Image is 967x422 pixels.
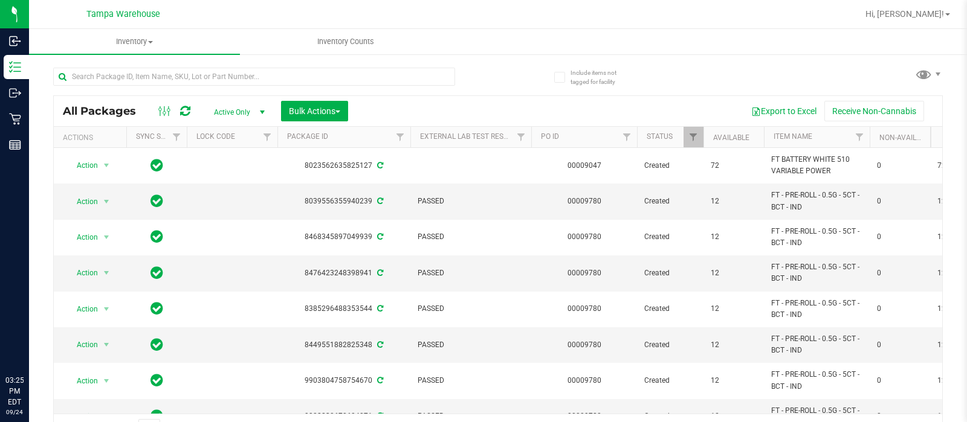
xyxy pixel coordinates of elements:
inline-svg: Inbound [9,35,21,47]
span: 12 [711,339,757,351]
span: Bulk Actions [289,106,340,116]
span: PASSED [418,375,524,386]
span: Inventory Counts [301,36,390,47]
span: Action [66,229,99,246]
div: Actions [63,133,121,142]
span: Created [644,231,696,243]
span: 12 [711,231,757,243]
span: select [99,264,114,281]
span: 12 [711,375,757,386]
span: Created [644,303,696,315]
span: Action [66,301,99,318]
span: 0 [877,375,923,386]
span: Hi, [PERSON_NAME]! [865,9,944,19]
span: 12 [711,267,757,279]
span: 12 [711,411,757,422]
span: Sync from Compliance System [375,161,383,170]
span: Sync from Compliance System [375,304,383,313]
inline-svg: Outbound [9,87,21,99]
span: 12 [711,303,757,315]
a: 00009780 [568,304,601,313]
a: Filter [257,127,277,147]
span: Created [644,411,696,422]
span: Sync from Compliance System [375,340,383,349]
input: Search Package ID, Item Name, SKU, Lot or Part Number... [53,68,455,86]
span: In Sync [150,228,163,245]
span: Inventory [29,36,240,47]
span: Action [66,157,99,174]
p: 03:25 PM EDT [5,375,24,408]
a: Filter [390,127,410,147]
a: 00009780 [568,232,601,241]
button: Export to Excel [743,101,824,121]
a: Non-Available [879,133,933,142]
span: Sync from Compliance System [375,232,383,241]
span: In Sync [150,264,163,281]
span: FT - PRE-ROLL - 0.5G - 5CT - BCT - IND [771,333,862,356]
a: Filter [167,127,187,147]
iframe: Resource center [12,325,48,362]
span: In Sync [150,193,163,209]
inline-svg: Inventory [9,61,21,73]
span: PASSED [418,303,524,315]
span: FT - PRE-ROLL - 0.5G - 5CT - BCT - IND [771,190,862,213]
span: 0 [877,339,923,351]
span: PASSED [418,267,524,279]
a: Sync Status [136,132,183,141]
span: PASSED [418,411,524,422]
a: Available [713,133,749,142]
span: select [99,229,114,246]
span: Action [66,264,99,281]
div: 9903804758754670 [276,375,412,386]
inline-svg: Retail [9,113,21,125]
span: FT BATTERY WHITE 510 VARIABLE POWER [771,154,862,177]
a: Inventory Counts [240,29,451,54]
div: 8385296488353544 [276,303,412,315]
div: 9908830670604071 [276,411,412,422]
button: Bulk Actions [281,101,348,121]
a: Lock Code [196,132,235,141]
span: Include items not tagged for facility [571,68,631,86]
a: PO ID [541,132,559,141]
span: Created [644,196,696,207]
inline-svg: Reports [9,139,21,151]
div: 8476423248398941 [276,267,412,279]
a: Filter [617,127,637,147]
span: Created [644,160,696,171]
span: In Sync [150,372,163,389]
span: In Sync [150,300,163,317]
span: FT - PRE-ROLL - 0.5G - 5CT - BCT - IND [771,261,862,284]
span: select [99,301,114,318]
span: In Sync [150,336,163,353]
span: FT - PRE-ROLL - 0.5G - 5CT - BCT - IND [771,369,862,392]
span: select [99,336,114,353]
span: Action [66,336,99,353]
a: Item Name [774,132,812,141]
div: 8023562635825127 [276,160,412,171]
button: Receive Non-Cannabis [824,101,924,121]
span: select [99,193,114,210]
a: Filter [850,127,870,147]
span: 0 [877,160,923,171]
span: PASSED [418,196,524,207]
a: 00009780 [568,269,601,277]
a: 00009780 [568,340,601,349]
span: 0 [877,303,923,315]
span: Sync from Compliance System [375,412,383,420]
span: select [99,372,114,389]
span: select [99,157,114,174]
span: Tampa Warehouse [86,9,160,19]
a: Status [647,132,673,141]
span: Action [66,193,99,210]
span: Action [66,372,99,389]
span: 12 [711,196,757,207]
a: Package ID [287,132,328,141]
a: Filter [684,127,703,147]
span: Created [644,267,696,279]
span: In Sync [150,157,163,174]
a: 00009780 [568,197,601,205]
a: External Lab Test Result [420,132,515,141]
span: Sync from Compliance System [375,197,383,205]
span: 72 [711,160,757,171]
span: PASSED [418,339,524,351]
